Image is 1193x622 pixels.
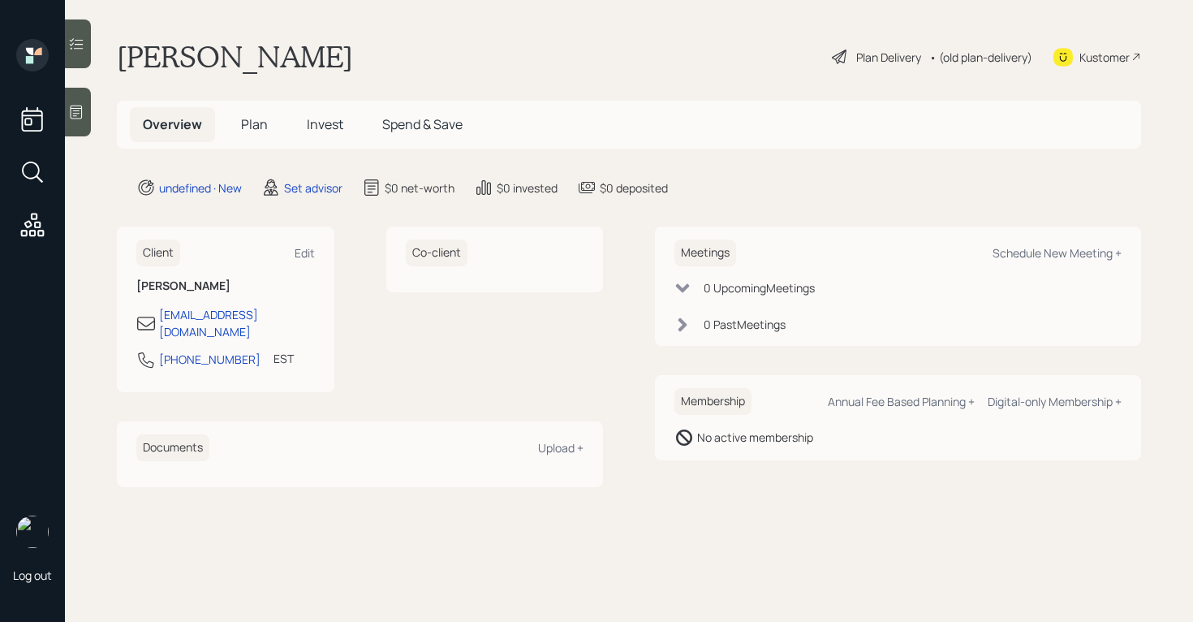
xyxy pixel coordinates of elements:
span: Plan [241,115,268,133]
div: Upload + [538,440,584,456]
div: 0 Past Meeting s [704,316,786,333]
div: Kustomer [1079,49,1130,66]
div: Annual Fee Based Planning + [828,394,975,409]
h6: Membership [674,388,752,415]
div: $0 net-worth [385,179,454,197]
h6: Meetings [674,240,736,266]
div: Set advisor [284,179,342,197]
div: • (old plan-delivery) [929,49,1032,66]
div: $0 deposited [600,179,668,197]
div: EST [273,350,294,367]
div: Digital-only Membership + [988,394,1122,409]
h1: [PERSON_NAME] [117,39,353,75]
div: 0 Upcoming Meeting s [704,279,815,296]
h6: Co-client [406,240,467,266]
div: Schedule New Meeting + [993,245,1122,261]
span: Overview [143,115,202,133]
img: retirable_logo.png [16,516,49,548]
div: Log out [13,568,52,583]
span: Invest [307,115,343,133]
div: Plan Delivery [856,49,921,66]
div: [PHONE_NUMBER] [159,351,261,368]
div: Edit [295,245,315,261]
span: Spend & Save [382,115,463,133]
div: [EMAIL_ADDRESS][DOMAIN_NAME] [159,306,315,340]
div: undefined · New [159,179,242,197]
h6: Documents [136,434,209,461]
div: $0 invested [497,179,558,197]
h6: Client [136,240,180,266]
div: No active membership [697,429,813,446]
h6: [PERSON_NAME] [136,279,315,293]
